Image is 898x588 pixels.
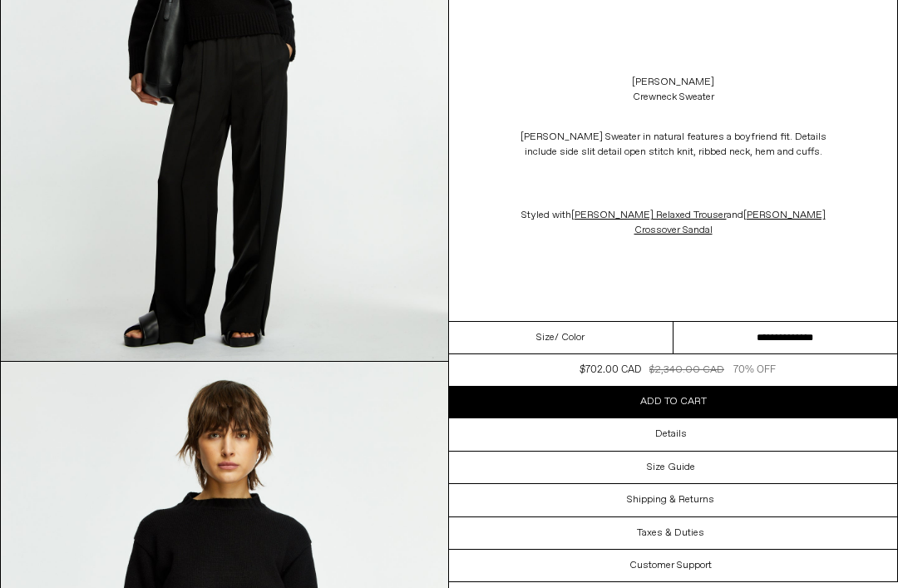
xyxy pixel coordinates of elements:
div: $702.00 CAD [580,363,641,378]
h3: Size Guide [647,462,695,473]
h3: Taxes & Duties [637,527,704,539]
span: / Color [555,330,585,345]
span: Size [536,330,555,345]
span: [PERSON_NAME] Sweater in natural features a boyfriend fit. Details include side slit detail open ... [521,131,826,159]
h3: Customer Support [629,560,712,571]
span: and [727,209,743,222]
a: [PERSON_NAME] [632,75,714,90]
div: $2,340.00 CAD [649,363,724,378]
h3: Details [655,428,687,440]
a: [PERSON_NAME] Relaxed Trouser [571,209,727,222]
button: Add to cart [449,386,897,418]
span: Add to cart [640,395,707,408]
div: Crewneck Sweater [633,90,714,105]
div: 70% OFF [733,363,776,378]
span: Styled with [521,209,571,222]
h3: Shipping & Returns [627,494,714,506]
